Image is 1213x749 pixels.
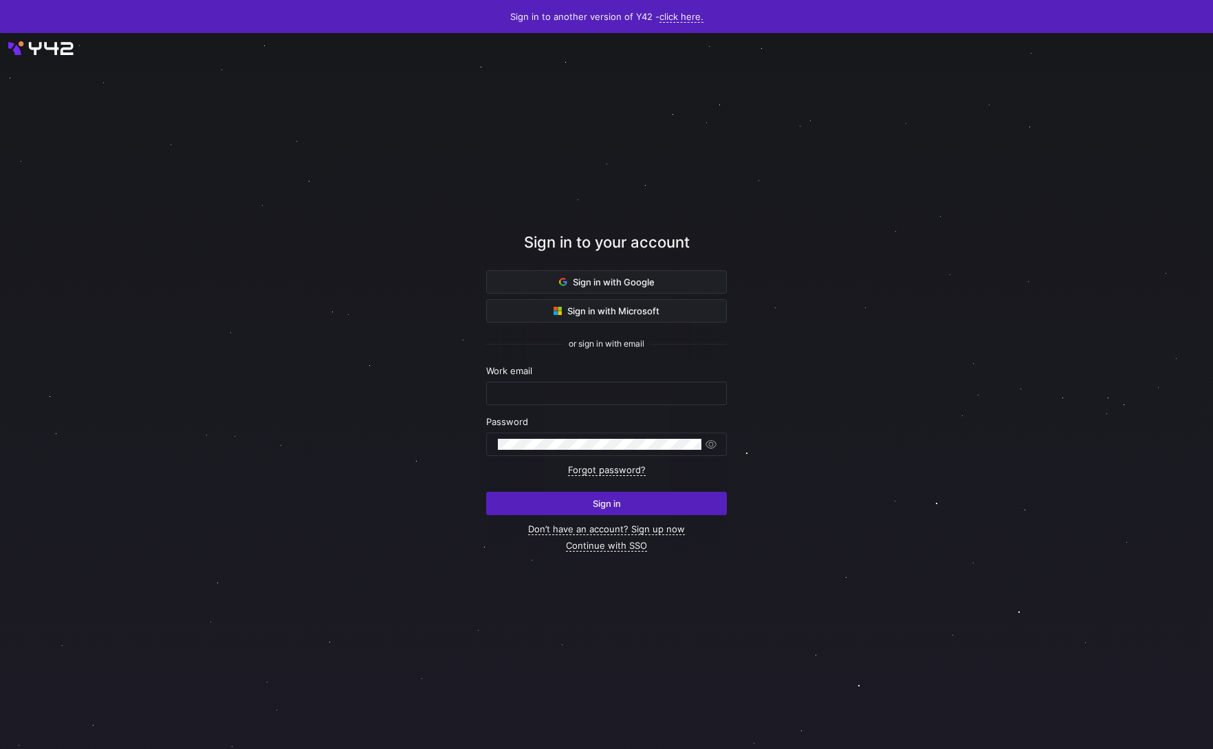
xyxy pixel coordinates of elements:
span: Sign in [593,498,621,509]
button: Sign in with Google [486,270,727,294]
button: Sign in [486,492,727,515]
span: Password [486,416,528,427]
span: or sign in with email [569,339,644,349]
span: Work email [486,365,532,376]
div: Sign in to your account [486,231,727,270]
a: Don’t have an account? Sign up now [528,523,685,535]
a: Continue with SSO [566,540,647,552]
span: Sign in with Microsoft [554,305,659,316]
button: Sign in with Microsoft [486,299,727,323]
a: click here. [659,11,703,23]
a: Forgot password? [568,464,646,476]
span: Sign in with Google [559,276,655,287]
